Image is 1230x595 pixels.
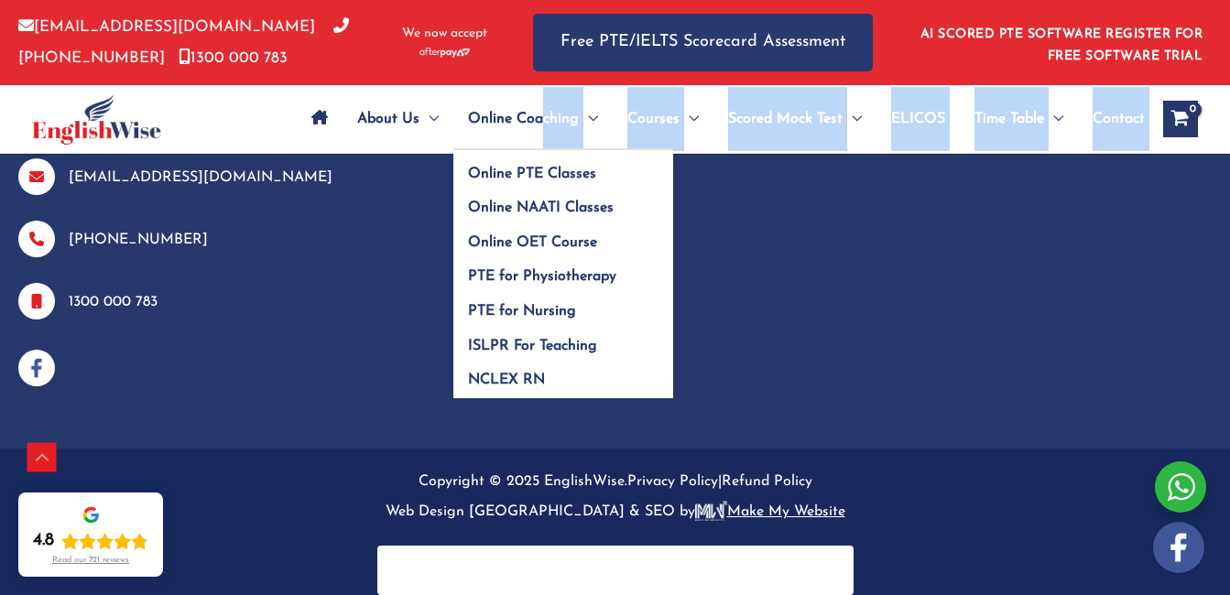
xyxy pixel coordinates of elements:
[453,357,673,399] a: NCLEX RN
[419,87,439,151] span: Menu Toggle
[453,87,613,151] a: Online CoachingMenu Toggle
[627,87,680,151] span: Courses
[402,25,487,43] span: We now accept
[1078,87,1145,151] a: Contact
[579,87,598,151] span: Menu Toggle
[32,467,1198,528] p: Copyright © 2025 EnglishWise. |
[713,87,876,151] a: Scored Mock TestMenu Toggle
[1093,87,1145,151] span: Contact
[1163,101,1198,137] a: View Shopping Cart, empty
[453,322,673,357] a: ISLPR For Teaching
[386,504,845,519] a: Web Design [GEOGRAPHIC_DATA] & SEO bymake-logoMake My Website
[695,504,845,519] u: Make My Website
[453,288,673,323] a: PTE for Nursing
[974,87,1044,151] span: Time Table
[468,304,576,319] span: PTE for Nursing
[909,13,1212,72] aside: Header Widget 1
[613,87,713,151] a: CoursesMenu Toggle
[69,295,158,309] a: 1300 000 783
[1044,87,1063,151] span: Menu Toggle
[343,87,453,151] a: About UsMenu Toggle
[468,373,545,387] span: NCLEX RN
[843,87,862,151] span: Menu Toggle
[179,50,288,66] a: 1300 000 783
[33,530,148,552] div: Rating: 4.8 out of 5
[69,233,208,247] a: [PHONE_NUMBER]
[18,19,349,65] a: [PHONE_NUMBER]
[722,474,812,489] a: Refund Policy
[468,167,596,181] span: Online PTE Classes
[453,150,673,185] a: Online PTE Classes
[468,269,616,284] span: PTE for Physiotherapy
[396,557,835,574] iframe: PayPal Message 2
[453,254,673,288] a: PTE for Physiotherapy
[453,219,673,254] a: Online OET Course
[18,19,315,35] a: [EMAIL_ADDRESS][DOMAIN_NAME]
[728,87,843,151] span: Scored Mock Test
[468,87,579,151] span: Online Coaching
[468,200,614,215] span: Online NAATI Classes
[533,14,873,71] a: Free PTE/IELTS Scorecard Assessment
[680,87,699,151] span: Menu Toggle
[33,530,54,552] div: 4.8
[468,235,597,250] span: Online OET Course
[18,101,1212,385] aside: Footer Widget 1
[891,87,945,151] span: ELICOS
[18,350,55,386] img: facebook-blue-icons.png
[627,474,718,489] a: Privacy Policy
[920,27,1203,63] a: AI SCORED PTE SOFTWARE REGISTER FOR FREE SOFTWARE TRIAL
[695,501,727,521] img: make-logo
[69,170,332,185] a: [EMAIL_ADDRESS][DOMAIN_NAME]
[453,185,673,220] a: Online NAATI Classes
[960,87,1078,151] a: Time TableMenu Toggle
[1153,522,1204,573] img: white-facebook.png
[876,87,960,151] a: ELICOS
[419,48,470,58] img: Afterpay-Logo
[297,87,1145,151] nav: Site Navigation: Main Menu
[52,556,129,566] div: Read our 721 reviews
[357,87,419,151] span: About Us
[32,94,161,145] img: cropped-ew-logo
[468,339,597,353] span: ISLPR For Teaching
